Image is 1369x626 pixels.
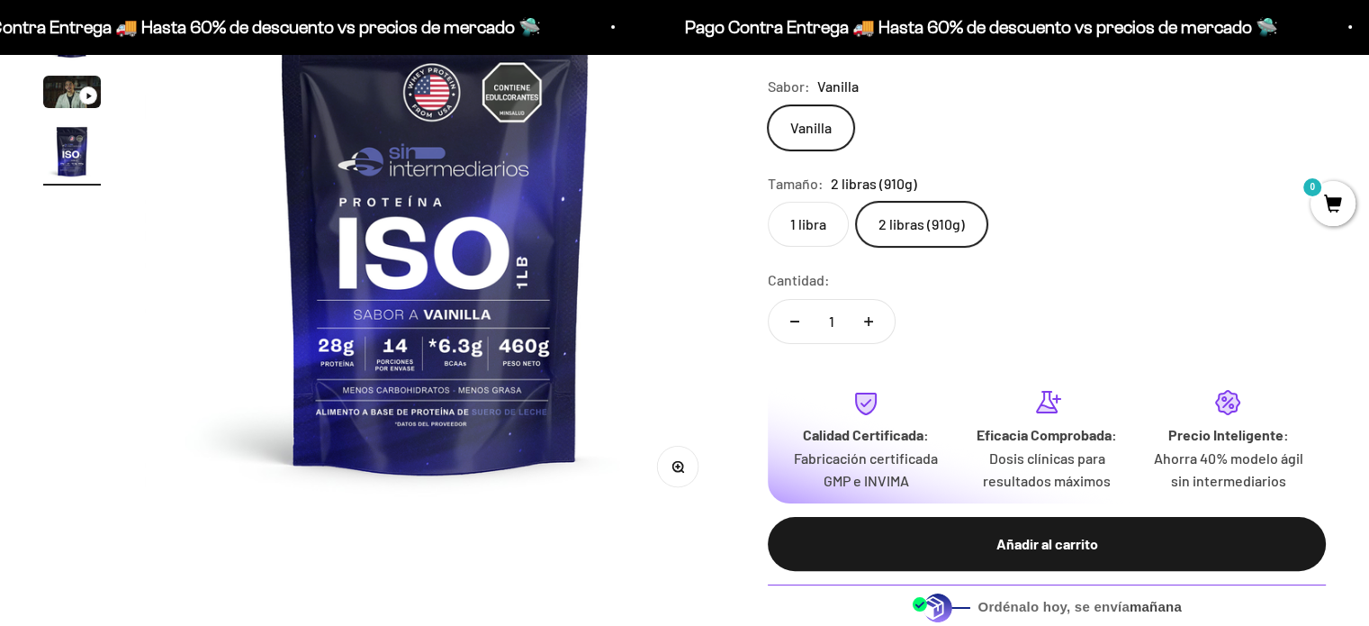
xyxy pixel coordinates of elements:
p: Pago Contra Entrega 🚚 Hasta 60% de descuento vs precios de mercado 🛸 [679,13,1272,41]
span: Ordénalo hoy, se envía [977,597,1182,617]
label: Cantidad: [768,268,830,292]
legend: Sabor: [768,75,810,98]
b: mañana [1130,599,1182,614]
p: Fabricación certificada GMP e INVIMA [789,447,941,493]
button: Ir al artículo 4 [43,122,101,186]
legend: Tamaño: [768,172,824,195]
strong: Precio Inteligente: [1167,426,1288,443]
button: Añadir al carrito [768,517,1326,571]
strong: Calidad Certificada: [803,426,929,443]
span: 2 libras (910g) [831,172,917,195]
button: Aumentar cantidad [842,300,895,343]
button: Reducir cantidad [769,300,821,343]
p: Ahorra 40% modelo ágil sin intermediarios [1152,447,1304,493]
mark: 0 [1301,177,1323,198]
button: Ir al artículo 3 [43,76,101,113]
p: Dosis clínicas para resultados máximos [971,447,1123,493]
strong: Eficacia Comprobada: [977,426,1117,443]
a: 0 [1310,195,1355,215]
img: Proteína Aislada ISO - Vainilla [43,122,101,180]
div: Añadir al carrito [804,532,1290,556]
span: Vanilla [817,75,859,98]
img: Despacho sin intermediarios [912,593,970,622]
